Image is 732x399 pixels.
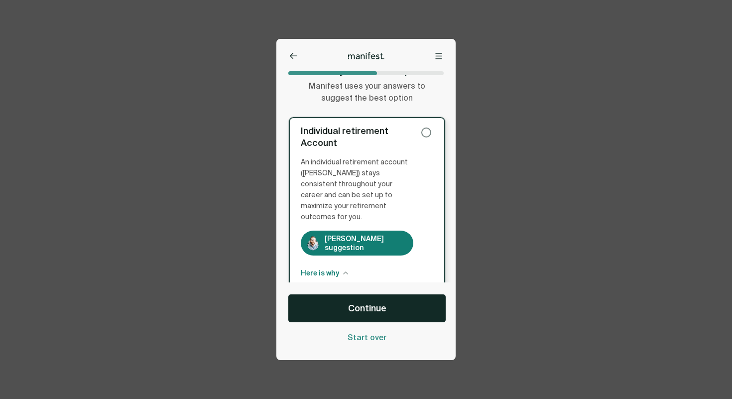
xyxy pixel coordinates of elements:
[292,81,442,105] p: Manifest uses your answers to suggest the best option
[348,332,386,343] span: Start over
[301,157,413,223] div: An individual retirement account ([PERSON_NAME]) stays consistent throughout your career and can ...
[288,294,446,322] button: Continue
[325,234,407,252] div: [PERSON_NAME] suggestion
[288,332,446,343] button: Start over
[348,302,386,314] span: Continue
[301,267,433,278] button: Individual retirement AccountAn individual retirement account ([PERSON_NAME]) stays consistent th...
[307,236,320,251] img: Henry
[301,125,413,149] div: Individual retirement Account
[301,267,339,278] span: Here is why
